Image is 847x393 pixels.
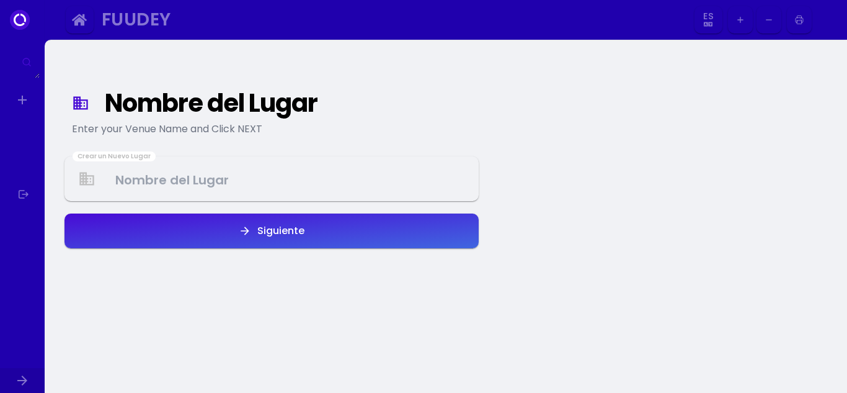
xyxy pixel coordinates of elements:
[97,6,691,34] button: Fuudey
[102,12,678,27] div: Fuudey
[64,214,479,248] button: Siguiente
[73,151,156,161] div: Crear un Nuevo Lugar
[815,10,835,30] img: Image
[105,92,465,114] div: Nombre del Lugar
[72,122,471,137] div: Enter your Venue Name and Click NEXT
[66,161,477,197] input: Nombre del Lugar
[251,226,304,236] div: Siguiente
